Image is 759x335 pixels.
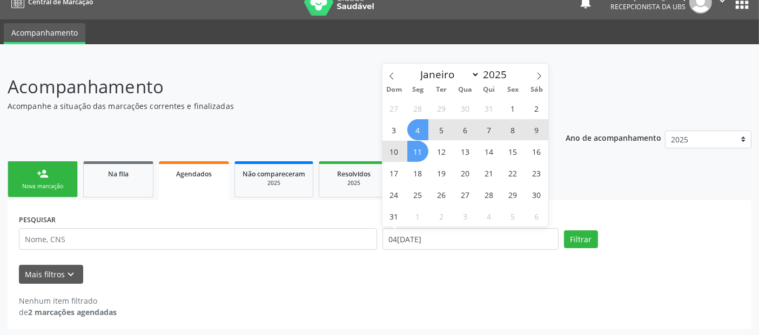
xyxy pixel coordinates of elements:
span: Sex [501,86,525,93]
span: Julho 31, 2025 [479,98,500,119]
span: Julho 27, 2025 [384,98,405,119]
div: de [19,306,117,318]
span: Agosto 17, 2025 [384,162,405,183]
span: Agosto 12, 2025 [431,141,452,162]
span: Agosto 7, 2025 [479,119,500,140]
span: Qua [454,86,478,93]
span: Julho 28, 2025 [407,98,428,119]
a: Acompanhamento [4,23,85,44]
span: Agosto 11, 2025 [407,141,428,162]
span: Setembro 3, 2025 [455,206,476,227]
span: Agosto 4, 2025 [407,119,428,140]
span: Agosto 30, 2025 [526,184,547,205]
span: Agosto 5, 2025 [431,119,452,140]
span: Agosto 16, 2025 [526,141,547,162]
span: Agosto 31, 2025 [384,206,405,227]
div: Nenhum item filtrado [19,295,117,306]
span: Agendados [176,169,212,179]
span: Agosto 13, 2025 [455,141,476,162]
span: Agosto 6, 2025 [455,119,476,140]
span: Agosto 9, 2025 [526,119,547,140]
span: Setembro 5, 2025 [502,206,523,227]
span: Agosto 15, 2025 [502,141,523,162]
span: Agosto 24, 2025 [384,184,405,205]
span: Agosto 20, 2025 [455,162,476,183]
button: Mais filtroskeyboard_arrow_down [19,265,83,284]
span: Agosto 26, 2025 [431,184,452,205]
p: Acompanhe a situação das marcações correntes e finalizadas [8,100,528,112]
span: Agosto 29, 2025 [502,184,523,205]
label: PESQUISAR [19,211,56,228]
span: Agosto 10, 2025 [384,141,405,162]
div: Nova marcação [16,182,70,190]
span: Dom [382,86,406,93]
div: 2025 [327,179,381,187]
div: person_add [37,168,49,180]
span: Setembro 1, 2025 [407,206,428,227]
span: Agosto 25, 2025 [407,184,428,205]
p: Acompanhamento [8,73,528,100]
select: Month [415,67,480,82]
span: Setembro 6, 2025 [526,206,547,227]
p: Ano de acompanhamento [566,131,661,144]
span: Julho 29, 2025 [431,98,452,119]
span: Agosto 19, 2025 [431,162,452,183]
span: Agosto 22, 2025 [502,162,523,183]
span: Qui [478,86,501,93]
span: Setembro 4, 2025 [479,206,500,227]
span: Agosto 23, 2025 [526,162,547,183]
input: Year [480,67,515,81]
button: Filtrar [564,230,598,249]
input: Nome, CNS [19,228,377,250]
input: Selecione um intervalo [382,228,559,250]
span: Resolvidos [337,169,371,179]
span: Agosto 3, 2025 [384,119,405,140]
span: Não compareceram [243,169,305,179]
span: Julho 30, 2025 [455,98,476,119]
strong: 2 marcações agendadas [28,307,117,317]
span: Agosto 21, 2025 [479,162,500,183]
span: Agosto 27, 2025 [455,184,476,205]
span: Agosto 2, 2025 [526,98,547,119]
span: Na fila [108,169,129,179]
span: Recepcionista da UBS [610,2,686,11]
div: 2025 [243,179,305,187]
span: Agosto 28, 2025 [479,184,500,205]
span: Agosto 1, 2025 [502,98,523,119]
span: Agosto 8, 2025 [502,119,523,140]
span: Ter [430,86,454,93]
i: keyboard_arrow_down [65,269,77,281]
span: Agosto 14, 2025 [479,141,500,162]
span: Agosto 18, 2025 [407,162,428,183]
span: Sáb [525,86,548,93]
span: Setembro 2, 2025 [431,206,452,227]
span: Seg [406,86,430,93]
